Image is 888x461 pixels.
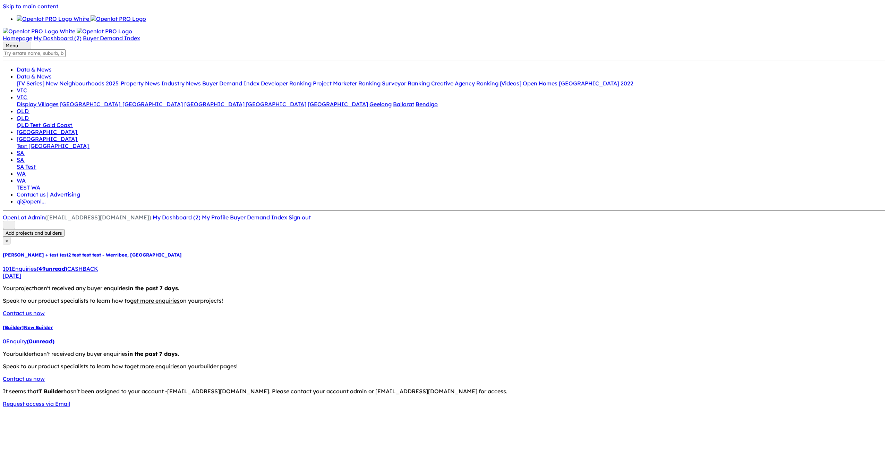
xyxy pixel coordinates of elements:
[289,214,311,221] a: Sign out
[6,43,18,48] span: Menu
[27,338,54,345] strong: ( unread)
[3,49,66,57] input: Try estate name, suburb, builder or developer
[67,265,98,272] span: CASHBACK
[17,66,52,73] a: Data & News
[3,363,885,370] p: Speak to our product specialists to learn how to on your builder pages !
[261,80,311,87] a: Developer Ranking
[3,310,45,317] a: Contact us now
[91,15,146,22] img: Openlot PRO Logo
[17,15,89,22] img: Openlot PRO Logo White
[17,191,80,198] a: Contact us | Advertising
[6,238,8,243] span: ×
[29,338,33,345] span: 0
[17,94,28,101] a: VIC
[130,297,180,304] u: get more enquiries
[17,198,46,205] a: qi@openl...
[128,285,179,292] b: in the past 7 days.
[500,80,633,87] a: [Videos] Open Homes [GEOGRAPHIC_DATA] 2022
[77,28,132,35] img: Openlot PRO Logo
[17,135,78,142] a: [GEOGRAPHIC_DATA]
[3,3,58,10] a: Skip to main content
[17,177,26,184] a: WA
[17,149,25,156] a: SA
[36,265,67,272] strong: ( unread)
[3,350,885,357] p: Your builder hasn't received any buyer enquiries
[39,265,45,272] span: 49
[369,101,392,108] a: Geelong
[45,214,151,221] span: ([EMAIL_ADDRESS][DOMAIN_NAME])
[17,156,25,163] a: SA
[313,80,381,87] a: Project Marketer Ranking
[17,108,29,115] a: QLD
[128,350,179,357] b: in the past 7 days.
[17,101,59,108] a: Display Villages
[43,121,73,128] a: Gold Coast
[3,265,885,272] div: 101 Enquir ies
[3,252,885,279] a: [PERSON_NAME] + test test2 test test test - Werribee, [GEOGRAPHIC_DATA]101Enquiries(49unread)CASH...
[393,101,414,108] a: Ballarat
[17,142,89,149] a: Test [GEOGRAPHIC_DATA]
[153,214,200,221] a: My Dashboard (2)
[34,35,82,42] a: My Dashboard (2)
[3,28,75,35] img: Openlot PRO Logo White
[121,80,160,87] a: Property News
[3,325,885,345] a: [Builder]New Builder0Enquiry(0unread)
[17,121,43,128] a: QLD Test
[3,338,885,345] div: 0 Enquir y
[3,229,65,237] button: Add projects and builders
[3,42,31,49] button: Toggle navigation
[6,222,12,227] img: sort.svg
[17,87,28,94] a: VIC
[308,101,368,108] a: [GEOGRAPHIC_DATA]
[3,272,21,279] span: [DATE]
[3,35,32,42] a: Homepage
[17,80,121,87] a: [TV Series] New Neighbourhoods 2025
[184,101,306,108] a: [GEOGRAPHIC_DATA] [GEOGRAPHIC_DATA]
[17,170,26,177] a: WA
[17,73,52,80] a: Data & News
[3,400,70,407] a: Request access via Email
[17,184,40,191] a: TEST WA
[130,363,180,370] u: get more enquiries
[161,80,201,87] a: Industry News
[3,252,885,258] h5: [PERSON_NAME] + test test2 test test test - Werribee , [GEOGRAPHIC_DATA]
[3,388,885,395] p: It seems that hasn't been assigned to your account - [EMAIL_ADDRESS][DOMAIN_NAME] . Please contac...
[202,80,259,87] a: Buyer Demand Index
[122,101,183,108] a: [GEOGRAPHIC_DATA]
[3,297,885,304] p: Speak to our product specialists to learn how to on your projects !
[3,325,885,330] h5: [Builder] New Builder
[17,115,29,121] a: QLD
[382,80,430,87] a: Surveyor Ranking
[17,128,78,135] a: [GEOGRAPHIC_DATA]
[3,214,151,221] a: OpenLot Admin([EMAIL_ADDRESS][DOMAIN_NAME])
[431,80,498,87] a: Creative Agency Ranking
[3,375,45,382] a: Contact us now
[202,214,229,221] span: My Profile
[202,214,230,221] a: My Profile
[230,214,287,221] a: Buyer Demand Index
[3,285,885,292] p: Your project hasn't received any buyer enquiries
[83,35,140,42] a: Buyer Demand Index
[60,101,122,108] a: [GEOGRAPHIC_DATA]
[416,101,438,108] a: Bendigo
[3,237,10,244] button: Close
[17,163,36,170] a: SA Test
[39,388,63,395] strong: T Builder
